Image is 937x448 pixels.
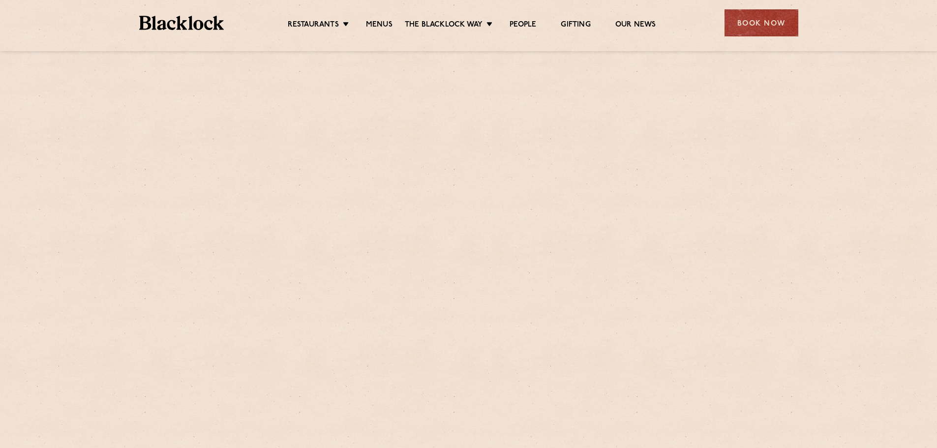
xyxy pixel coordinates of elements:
[139,16,224,30] img: BL_Textured_Logo-footer-cropped.svg
[288,20,339,31] a: Restaurants
[615,20,656,31] a: Our News
[510,20,536,31] a: People
[561,20,590,31] a: Gifting
[725,9,798,36] div: Book Now
[405,20,483,31] a: The Blacklock Way
[366,20,393,31] a: Menus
